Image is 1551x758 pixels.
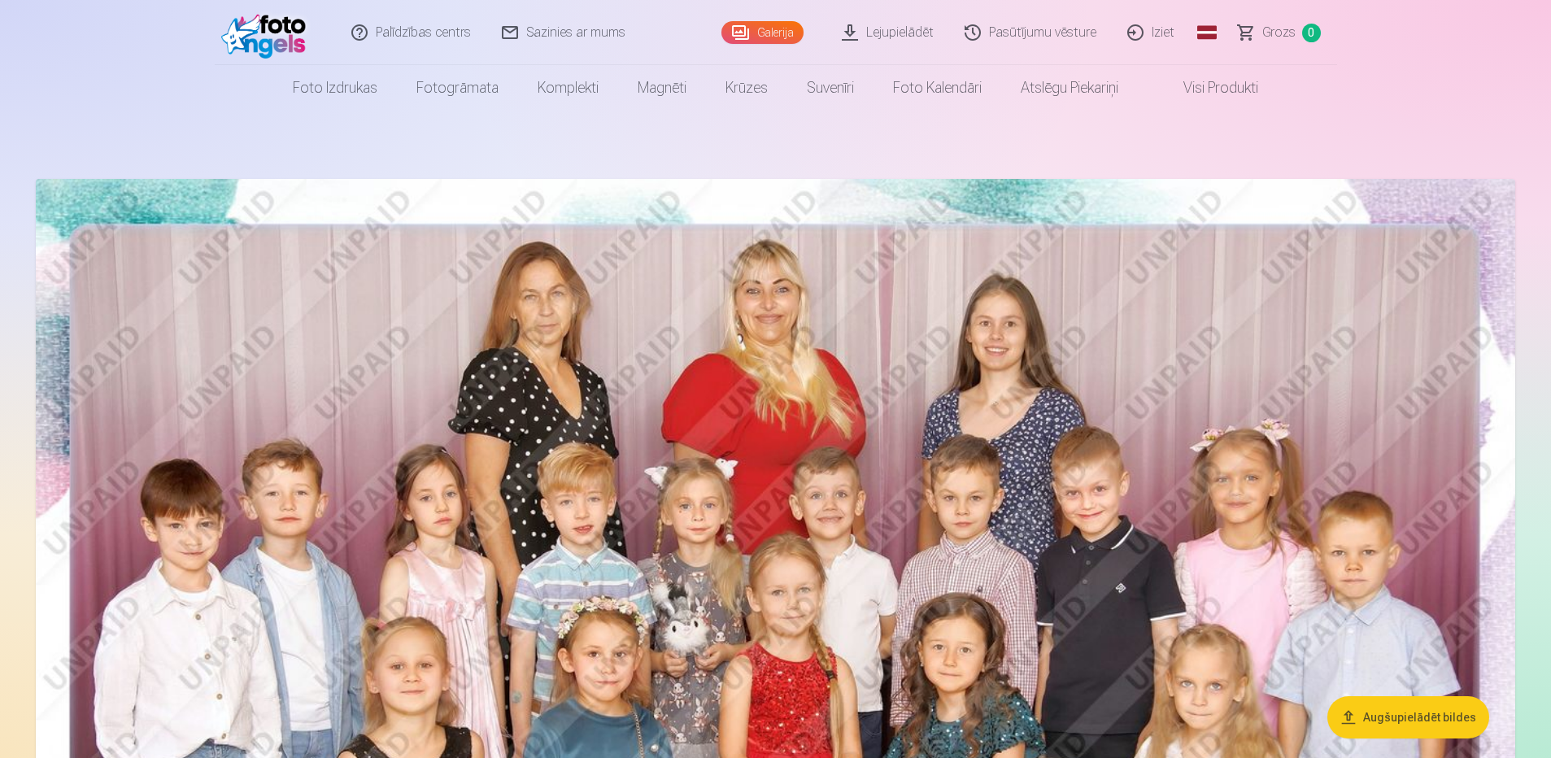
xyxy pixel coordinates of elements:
[618,65,706,111] a: Magnēti
[787,65,874,111] a: Suvenīri
[721,21,804,44] a: Galerija
[221,7,315,59] img: /fa1
[706,65,787,111] a: Krūzes
[1138,65,1278,111] a: Visi produkti
[273,65,397,111] a: Foto izdrukas
[1327,696,1489,738] button: Augšupielādēt bildes
[1001,65,1138,111] a: Atslēgu piekariņi
[397,65,518,111] a: Fotogrāmata
[1262,23,1296,42] span: Grozs
[518,65,618,111] a: Komplekti
[1302,24,1321,42] span: 0
[874,65,1001,111] a: Foto kalendāri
